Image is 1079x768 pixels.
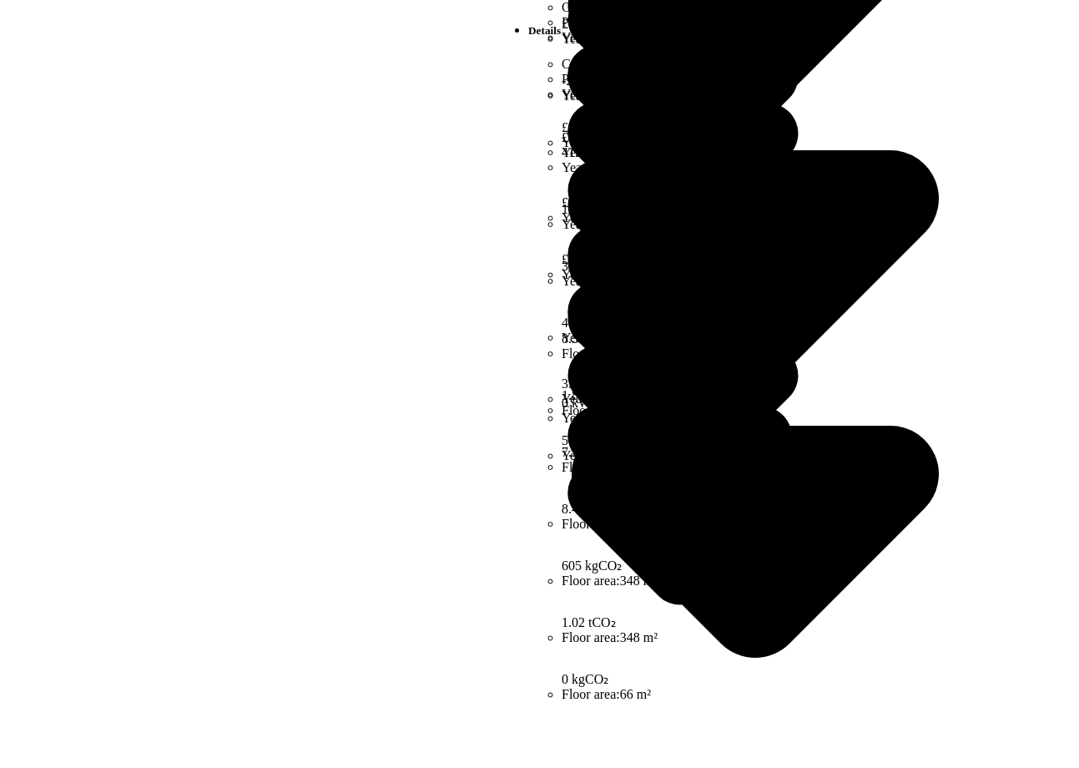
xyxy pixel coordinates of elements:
[620,687,651,701] span: 66 m²
[562,411,949,687] li: Yearly GHG change:
[562,135,949,411] li: Yearly energy use change:
[562,105,949,134] span: £0
[562,381,949,410] span: 0 kWh, 0.0%
[562,656,949,686] span: 0 kgCO₂
[562,687,949,702] li: Floor area:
